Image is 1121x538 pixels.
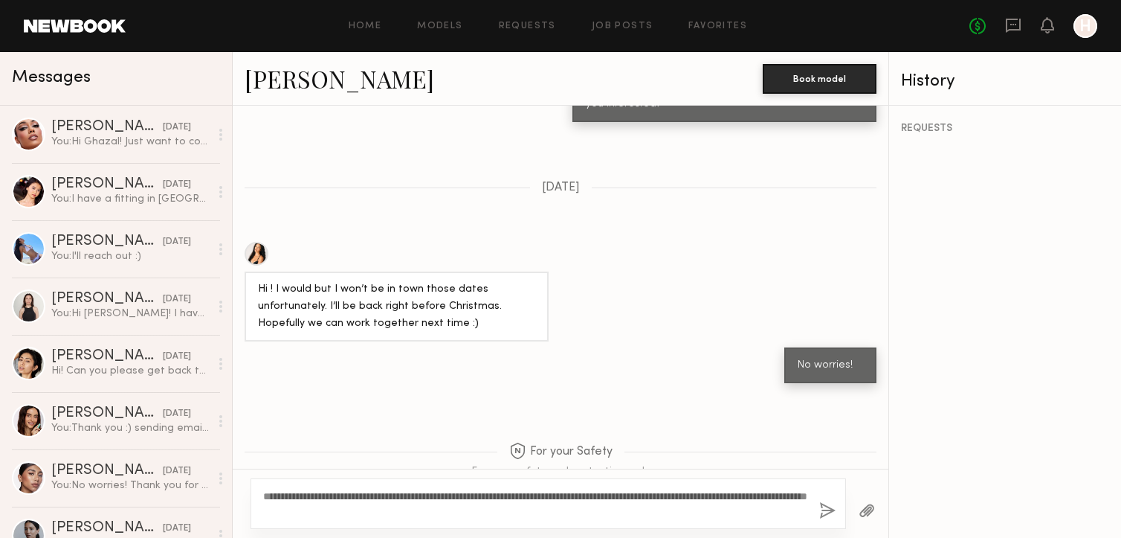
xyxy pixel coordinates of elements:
button: Book model [763,64,876,94]
div: Hi! Can you please get back to my email when you have the chance please and thank you 🙏🏻 [51,364,210,378]
div: You: Hi [PERSON_NAME]! I have a fitting in [GEOGRAPHIC_DATA][PERSON_NAME] [DATE] that I need a mo... [51,307,210,321]
span: For your Safety [509,443,613,461]
div: [DATE] [163,522,191,536]
div: [DATE] [163,178,191,192]
div: [PERSON_NAME] [51,349,163,364]
div: You: No worries! Thank you for getting back to me :) [51,478,210,493]
div: [DATE] [163,407,191,421]
span: Messages [12,69,91,86]
a: Job Posts [592,22,653,31]
a: Requests [499,22,556,31]
div: History [901,73,1109,90]
div: You: I'll reach out :) [51,249,210,263]
div: No worries! [798,357,863,374]
div: [PERSON_NAME] [51,292,163,307]
div: [PERSON_NAME] [51,464,163,478]
div: [PERSON_NAME] [51,234,163,249]
a: Book model [763,71,876,84]
div: REQUESTS [901,124,1109,134]
div: [DATE] [163,464,191,478]
div: You: I have a fitting in [GEOGRAPHIC_DATA][PERSON_NAME] [DATE] ([DATE]) that I need a model for, ... [51,192,210,206]
a: [PERSON_NAME] [245,63,434,95]
div: You: Thank you :) sending email shortly! [51,421,210,435]
div: [PERSON_NAME] [51,406,163,421]
a: Models [417,22,462,31]
div: For your safety and protection, only communicate and pay directly within Newbook [442,465,679,492]
div: [PERSON_NAME] [51,521,163,536]
span: [DATE] [542,182,580,194]
a: H [1073,14,1097,38]
div: [DATE] [163,235,191,249]
div: [DATE] [163,292,191,307]
div: [PERSON_NAME] [51,120,163,135]
div: Hi ! I would but I won’t be in town those dates unfortunately. I’ll be back right before Christma... [258,281,535,333]
a: Home [349,22,382,31]
div: [DATE] [163,121,191,135]
div: [DATE] [163,350,191,364]
div: [PERSON_NAME] [51,177,163,192]
div: You: Hi Ghazal! Just want to confirm you got my email? [51,135,210,149]
a: Favorites [688,22,747,31]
